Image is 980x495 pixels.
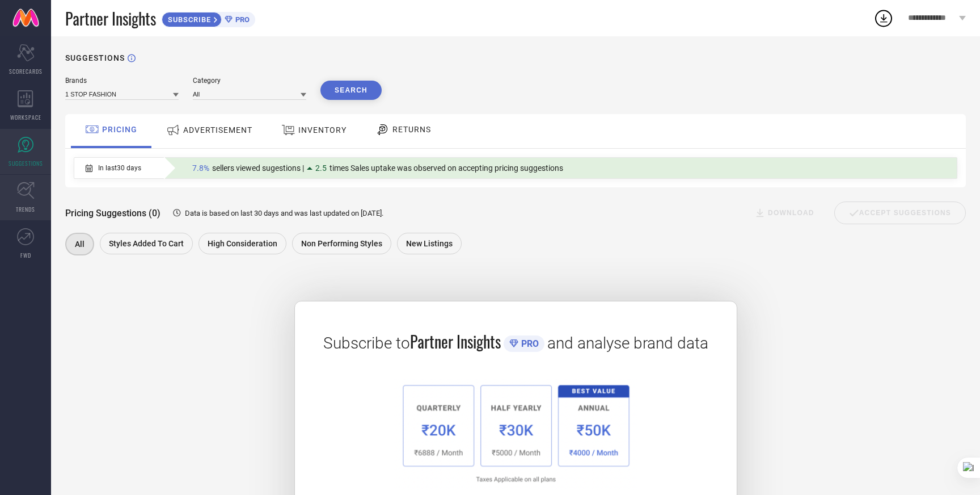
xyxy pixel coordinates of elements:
[75,240,85,249] span: All
[873,8,894,28] div: Open download list
[65,208,160,219] span: Pricing Suggestions (0)
[193,77,306,85] div: Category
[834,202,966,224] div: Accept Suggestions
[98,164,141,172] span: In last 30 days
[185,209,383,217] span: Data is based on last 30 days and was last updated on [DATE] .
[406,239,453,248] span: New Listings
[320,81,382,100] button: Search
[323,334,410,353] span: Subscribe to
[187,161,569,175] div: Percentage of sellers who have viewed suggestions for the current Insight Type
[233,15,250,24] span: PRO
[298,125,347,135] span: INVENTORY
[208,239,277,248] span: High Consideration
[102,125,137,134] span: PRICING
[65,77,179,85] div: Brands
[518,338,539,349] span: PRO
[9,159,43,167] span: SUGGESTIONS
[392,125,431,134] span: RETURNS
[192,163,209,173] span: 7.8%
[393,376,638,490] img: 1a6fb96cb29458d7132d4e38d36bc9c7.png
[547,334,708,353] span: and analyse brand data
[315,163,327,173] span: 2.5
[183,125,252,135] span: ADVERTISEMENT
[9,67,43,75] span: SCORECARDS
[162,15,214,24] span: SUBSCRIBE
[20,251,31,259] span: FWD
[65,53,125,62] h1: SUGGESTIONS
[65,7,156,30] span: Partner Insights
[162,9,255,27] a: SUBSCRIBEPRO
[212,163,304,173] span: sellers viewed sugestions |
[410,330,501,353] span: Partner Insights
[16,205,35,213] span: TRENDS
[330,163,563,173] span: times Sales uptake was observed on accepting pricing suggestions
[10,113,41,121] span: WORKSPACE
[109,239,184,248] span: Styles Added To Cart
[301,239,382,248] span: Non Performing Styles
